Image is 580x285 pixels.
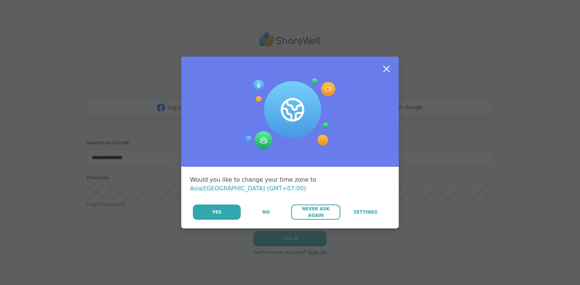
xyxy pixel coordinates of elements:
[241,205,290,220] button: No
[190,175,390,193] div: Would you like to change your time zone to
[190,185,306,192] span: Asia/[GEOGRAPHIC_DATA] (GMT+07:00)
[262,209,270,215] span: No
[193,205,241,220] button: Yes
[291,205,340,220] button: Never Ask Again
[353,209,378,215] span: Settings
[245,78,335,149] img: Session Experience
[341,205,390,220] a: Settings
[295,206,336,219] span: Never Ask Again
[212,209,221,215] span: Yes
